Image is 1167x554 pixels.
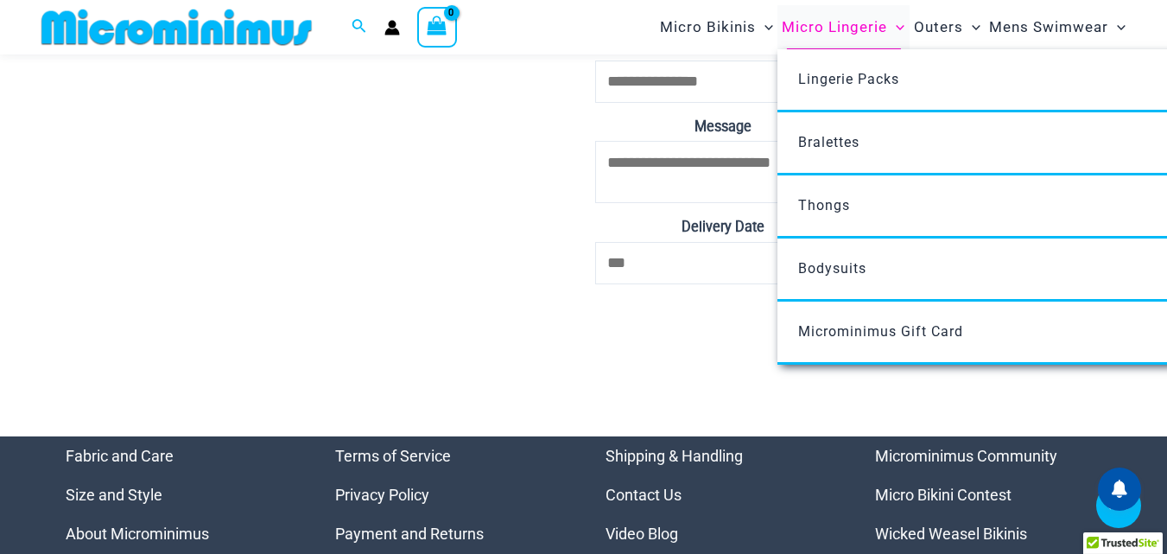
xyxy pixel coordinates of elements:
a: Micro BikinisMenu ToggleMenu Toggle [656,5,777,49]
a: Shipping & Handling [606,447,743,465]
a: Micro LingerieMenu ToggleMenu Toggle [777,5,909,49]
a: OutersMenu ToggleMenu Toggle [910,5,985,49]
a: Micro Bikini Contest [875,486,1012,504]
aside: Footer Widget 2 [335,436,562,553]
a: Microminimus Community [875,447,1057,465]
a: Contact Us [606,486,682,504]
a: Mens SwimwearMenu ToggleMenu Toggle [985,5,1130,49]
nav: Menu [335,436,562,553]
span: Mens Swimwear [989,5,1108,49]
a: Search icon link [352,16,367,38]
span: Micro Lingerie [782,5,887,49]
aside: Footer Widget 3 [606,436,833,553]
aside: Footer Widget 1 [66,436,293,553]
span: Menu Toggle [1108,5,1126,49]
label: Delivery Date [595,213,852,241]
img: MM SHOP LOGO FLAT [35,8,319,47]
span: Outers [914,5,963,49]
a: Size and Style [66,486,162,504]
a: Video Blog [606,525,678,543]
nav: Site Navigation [653,3,1132,52]
a: Wicked Weasel Bikinis [875,525,1027,543]
span: Menu Toggle [963,5,980,49]
aside: Footer Widget 4 [875,436,1102,553]
span: Menu Toggle [887,5,904,49]
span: Bralettes [798,134,859,150]
nav: Menu [66,436,293,553]
span: Micro Bikinis [660,5,756,49]
span: Bodysuits [798,260,866,277]
a: Privacy Policy [335,486,429,504]
span: Microminimus Gift Card [798,323,963,340]
a: Account icon link [384,20,400,35]
span: Menu Toggle [756,5,773,49]
nav: Menu [875,436,1102,553]
a: Terms of Service [335,447,451,465]
nav: Menu [606,436,833,553]
label: Message [595,113,852,141]
span: Thongs [798,197,850,213]
a: About Microminimus [66,525,209,543]
a: View Shopping Cart, empty [417,7,457,47]
a: Payment and Returns [335,525,484,543]
span: Lingerie Packs [798,71,899,87]
a: Fabric and Care [66,447,174,465]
